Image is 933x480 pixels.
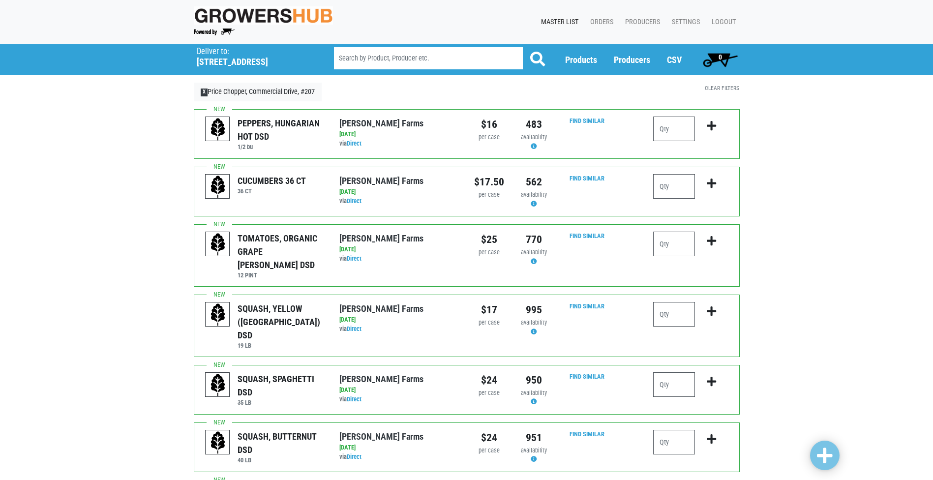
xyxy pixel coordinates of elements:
[339,176,423,186] a: [PERSON_NAME] Farms
[474,174,504,190] div: $17.50
[194,83,322,101] a: XPrice Chopper, Commercial Drive, #207
[474,318,504,328] div: per case
[339,139,459,149] div: via
[653,174,695,199] input: Qty
[347,255,361,262] a: Direct
[339,130,459,139] div: [DATE]
[339,325,459,334] div: via
[614,55,650,65] a: Producers
[533,13,582,31] a: Master List
[238,174,306,187] div: CUCUMBERS 36 CT
[238,430,325,456] div: SQUASH, BUTTERNUT DSD
[474,232,504,247] div: $25
[206,430,230,455] img: placeholder-variety-43d6402dacf2d531de610a020419775a.svg
[617,13,664,31] a: Producers
[519,232,549,247] div: 770
[339,315,459,325] div: [DATE]
[521,248,547,256] span: availability
[521,389,547,396] span: availability
[238,187,306,195] h6: 36 CT
[339,395,459,404] div: via
[519,117,549,132] div: 483
[194,29,235,35] img: Powered by Big Wheelbarrow
[474,372,504,388] div: $24
[653,372,695,397] input: Qty
[339,187,459,197] div: [DATE]
[653,232,695,256] input: Qty
[238,143,325,150] h6: 1/2 bu
[339,118,423,128] a: [PERSON_NAME] Farms
[570,302,604,310] a: Find Similar
[339,233,423,243] a: [PERSON_NAME] Farms
[238,302,325,342] div: SQUASH, YELLOW ([GEOGRAPHIC_DATA]) DSD
[206,175,230,199] img: placeholder-variety-43d6402dacf2d531de610a020419775a.svg
[474,190,504,200] div: per case
[653,117,695,141] input: Qty
[238,117,325,143] div: PEPPERS, HUNGARIAN HOT DSD
[664,13,704,31] a: Settings
[339,374,423,384] a: [PERSON_NAME] Farms
[570,430,604,438] a: Find Similar
[653,302,695,327] input: Qty
[339,245,459,254] div: [DATE]
[339,197,459,206] div: via
[339,431,423,442] a: [PERSON_NAME] Farms
[570,117,604,124] a: Find Similar
[519,430,549,446] div: 951
[334,47,523,69] input: Search by Product, Producer etc.
[347,197,361,205] a: Direct
[206,117,230,142] img: placeholder-variety-43d6402dacf2d531de610a020419775a.svg
[197,57,309,67] h5: [STREET_ADDRESS]
[521,447,547,454] span: availability
[667,55,682,65] a: CSV
[206,373,230,397] img: placeholder-variety-43d6402dacf2d531de610a020419775a.svg
[653,430,695,454] input: Qty
[197,44,316,67] span: Price Chopper, Commercial Drive, #207 (4535 Commercial Dr, New Hartford, NY 13413, USA)
[347,325,361,332] a: Direct
[570,232,604,240] a: Find Similar
[238,456,325,464] h6: 40 LB
[519,174,549,190] div: 562
[238,342,325,349] h6: 19 LB
[201,89,208,96] span: X
[339,386,459,395] div: [DATE]
[197,47,309,57] p: Deliver to:
[339,452,459,462] div: via
[238,232,325,271] div: TOMATOES, ORGANIC GRAPE [PERSON_NAME] DSD
[521,319,547,326] span: availability
[521,133,547,141] span: availability
[474,389,504,398] div: per case
[519,302,549,318] div: 995
[194,6,333,25] img: original-fc7597fdc6adbb9d0e2ae620e786d1a2.jpg
[474,430,504,446] div: $24
[339,443,459,452] div: [DATE]
[347,453,361,460] a: Direct
[238,399,325,406] h6: 35 LB
[474,133,504,142] div: per case
[565,55,597,65] a: Products
[347,140,361,147] a: Direct
[521,191,547,198] span: availability
[519,372,549,388] div: 950
[474,248,504,257] div: per case
[206,302,230,327] img: placeholder-variety-43d6402dacf2d531de610a020419775a.svg
[474,302,504,318] div: $17
[474,117,504,132] div: $16
[339,303,423,314] a: [PERSON_NAME] Farms
[582,13,617,31] a: Orders
[206,232,230,257] img: placeholder-variety-43d6402dacf2d531de610a020419775a.svg
[238,271,325,279] h6: 12 PINT
[705,85,739,91] a: Clear Filters
[570,175,604,182] a: Find Similar
[339,254,459,264] div: via
[698,50,742,69] a: 0
[719,53,722,61] span: 0
[474,446,504,455] div: per case
[704,13,740,31] a: Logout
[238,372,325,399] div: SQUASH, SPAGHETTI DSD
[347,395,361,403] a: Direct
[570,373,604,380] a: Find Similar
